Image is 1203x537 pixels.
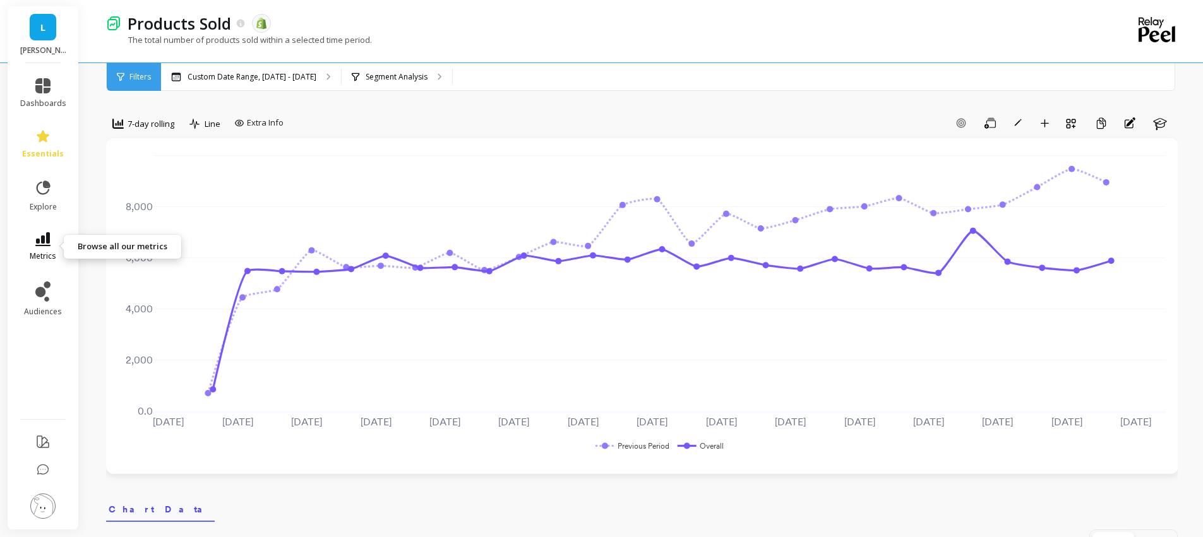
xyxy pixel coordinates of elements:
p: The total number of products sold within a selected time period. [106,34,372,45]
p: Products Sold [128,13,231,34]
span: Chart Data [109,503,212,516]
span: essentials [22,149,64,159]
span: 7-day rolling [128,118,174,130]
p: Segment Analysis [366,72,428,82]
span: audiences [24,307,62,317]
img: api.shopify.svg [256,18,267,29]
span: metrics [30,251,56,261]
nav: Tabs [106,493,1178,522]
p: Custom Date Range, [DATE] - [DATE] [188,72,316,82]
span: L [40,20,45,35]
img: profile picture [30,493,56,519]
span: Line [205,118,220,130]
span: Extra Info [247,117,284,129]
span: Filters [129,72,151,82]
span: explore [30,202,57,212]
p: LUCY [20,45,66,56]
span: dashboards [20,98,66,109]
img: header icon [106,16,121,31]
